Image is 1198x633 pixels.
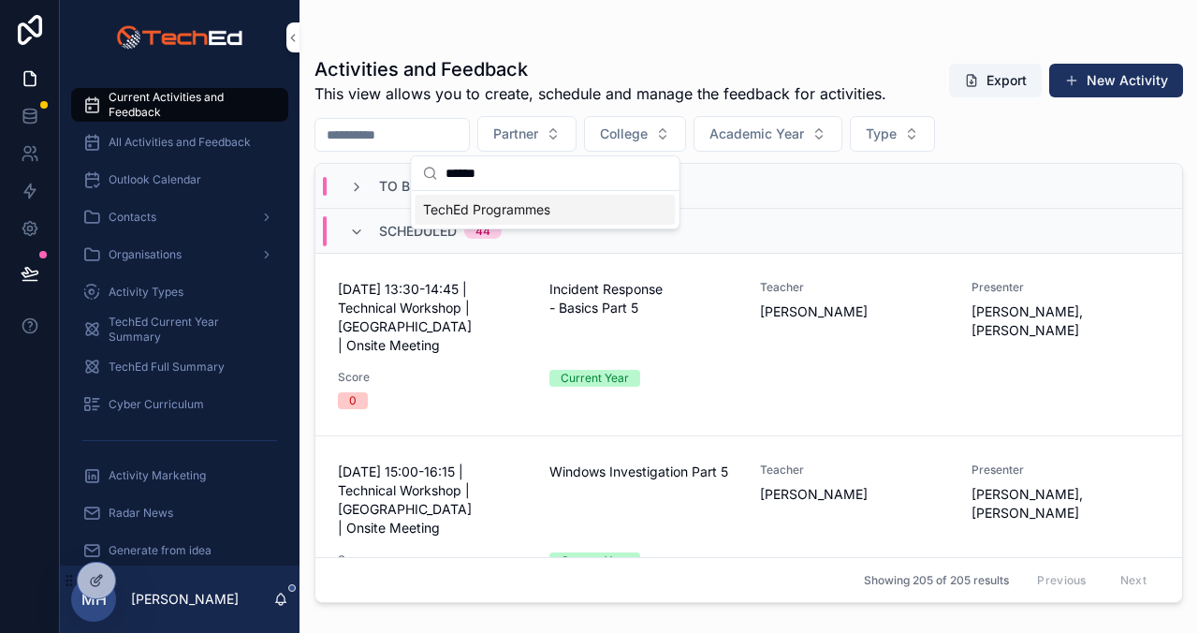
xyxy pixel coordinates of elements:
span: Scheduled [379,222,457,241]
button: Select Button [477,116,577,152]
button: New Activity [1049,64,1183,97]
span: Organisations [109,247,182,262]
a: All Activities and Feedback [71,125,288,159]
h1: Activities and Feedback [314,56,886,82]
span: Windows Investigation Part 5 [549,463,738,481]
span: TechEd Full Summary [109,360,225,375]
span: Showing 205 of 205 results [864,573,1009,588]
span: [PERSON_NAME], [PERSON_NAME] [972,485,1161,523]
a: Outlook Calendar [71,163,288,197]
span: Current Activities and Feedback [109,90,270,120]
a: Generate from idea [71,534,288,567]
span: To Be Scheduled [379,177,499,196]
div: scrollable content [60,75,299,566]
a: Activity Marketing [71,459,288,493]
span: Activity Types [109,285,183,300]
span: Score [338,552,527,567]
span: Presenter [972,280,1161,295]
span: Outlook Calendar [109,172,201,187]
button: Export [949,64,1042,97]
button: Select Button [850,116,935,152]
span: [PERSON_NAME] [760,302,949,321]
div: Suggestions [412,191,679,228]
div: 44 [475,224,490,239]
span: Teacher [760,280,949,295]
a: Organisations [71,238,288,272]
span: Incident Response - Basics Part 5 [549,280,738,317]
a: Radar News [71,496,288,530]
span: Activity Marketing [109,468,206,483]
a: [DATE] 13:30-14:45 | Technical Workshop | [GEOGRAPHIC_DATA] | Onsite MeetingIncident Response - B... [315,254,1182,436]
span: [DATE] 13:30-14:45 | Technical Workshop | [GEOGRAPHIC_DATA] | Onsite Meeting [338,280,527,355]
a: TechEd Full Summary [71,350,288,384]
img: App logo [116,22,242,52]
a: [DATE] 15:00-16:15 | Technical Workshop | [GEOGRAPHIC_DATA] | Onsite MeetingWindows Investigation... [315,436,1182,619]
span: This view allows you to create, schedule and manage the feedback for activities. [314,82,886,105]
div: 0 [349,392,357,409]
span: Cyber Curriculum [109,397,204,412]
button: Select Button [694,116,842,152]
span: Partner [493,125,538,143]
span: MH [81,588,107,611]
a: Contacts [71,200,288,234]
span: [PERSON_NAME] [760,485,949,504]
span: Academic Year [709,125,804,143]
span: Type [866,125,897,143]
span: [DATE] 15:00-16:15 | Technical Workshop | [GEOGRAPHIC_DATA] | Onsite Meeting [338,463,527,537]
span: TechEd Programmes [423,200,550,219]
a: Activity Types [71,275,288,309]
span: [PERSON_NAME], [PERSON_NAME] [972,302,1161,340]
span: Score [338,370,527,385]
span: Contacts [109,210,156,225]
a: Current Activities and Feedback [71,88,288,122]
span: TechEd Current Year Summary [109,315,270,345]
span: College [600,125,648,143]
span: Presenter [972,463,1161,478]
a: TechEd Current Year Summary [71,313,288,346]
span: Teacher [760,463,949,478]
div: Current Year [561,370,629,387]
button: Select Button [584,116,686,152]
div: Current Year [561,552,629,569]
a: Cyber Curriculum [71,388,288,421]
span: Radar News [109,506,173,521]
span: All Activities and Feedback [109,135,251,150]
p: [PERSON_NAME] [131,590,239,609]
span: Generate from idea [109,543,212,558]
